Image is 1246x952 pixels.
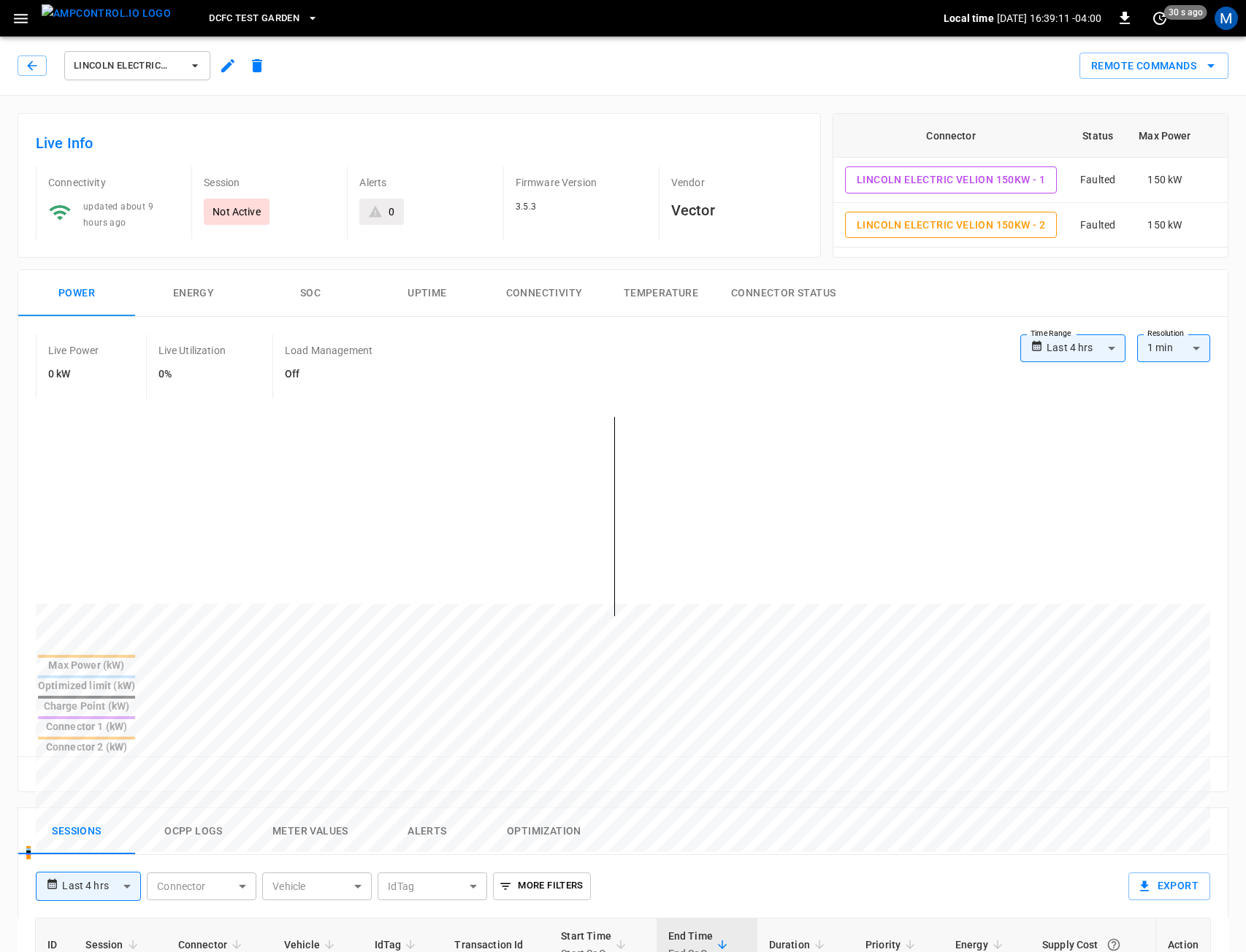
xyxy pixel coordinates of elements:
button: Sessions [18,808,135,855]
button: Remote Commands [1079,53,1228,80]
p: Vendor [671,175,803,190]
div: 0 [389,204,394,219]
div: profile-icon [1215,7,1238,30]
button: Optimization [486,808,603,855]
button: SOC [252,270,369,317]
span: 30 s ago [1164,5,1207,20]
button: Energy [135,270,252,317]
td: 150 kW [1127,158,1202,203]
label: Resolution [1147,328,1184,339]
button: More Filters [493,872,590,900]
button: Lincoln Electric Velion 150kW - 2 [845,212,1057,239]
span: 3.5.3 [516,201,537,212]
button: Ocpp logs [135,808,252,855]
h6: Off [285,366,372,383]
button: Lincoln Electric Velion 150kW - 1 [845,166,1057,193]
div: Last 4 hrs [62,872,141,900]
p: Firmware Version [516,175,647,190]
button: Export [1128,872,1210,900]
div: remote commands options [1079,53,1228,80]
p: Live Power [48,343,99,358]
button: Connectivity [486,270,603,317]
td: Faulted [1069,203,1127,248]
div: Last 4 hrs [1047,334,1125,362]
th: Max Power [1127,114,1202,158]
p: Connectivity [48,175,180,190]
span: updated about 9 hours ago [83,201,153,228]
label: Time Range [1031,328,1071,339]
td: 150 kW [1127,203,1202,248]
p: Session [204,175,335,190]
button: Alerts [369,808,486,855]
button: Uptime [369,270,486,317]
span: Lincoln Electric Velion 150kW [74,58,182,74]
h6: Live Info [36,131,803,155]
p: Load Management [285,343,372,358]
td: Faulted [1069,158,1127,203]
p: Local time [944,11,994,26]
p: Not Active [213,204,261,219]
div: 1 min [1137,334,1210,362]
h6: 0 kW [48,366,99,383]
th: Connector [833,114,1069,158]
button: Connector Status [719,270,847,317]
button: DCFC Test Garden [203,4,324,33]
button: set refresh interval [1148,7,1172,30]
h6: 0% [158,366,226,383]
h6: Vector [671,199,803,222]
p: [DATE] 16:39:11 -04:00 [997,11,1101,26]
button: Lincoln Electric Velion 150kW [64,51,210,80]
p: Alerts [359,175,491,190]
span: DCFC Test Garden [209,10,299,27]
p: Live Utilization [158,343,226,358]
img: ampcontrol.io logo [42,4,171,23]
th: Status [1069,114,1127,158]
button: Temperature [603,270,719,317]
button: Meter Values [252,808,369,855]
button: Power [18,270,135,317]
